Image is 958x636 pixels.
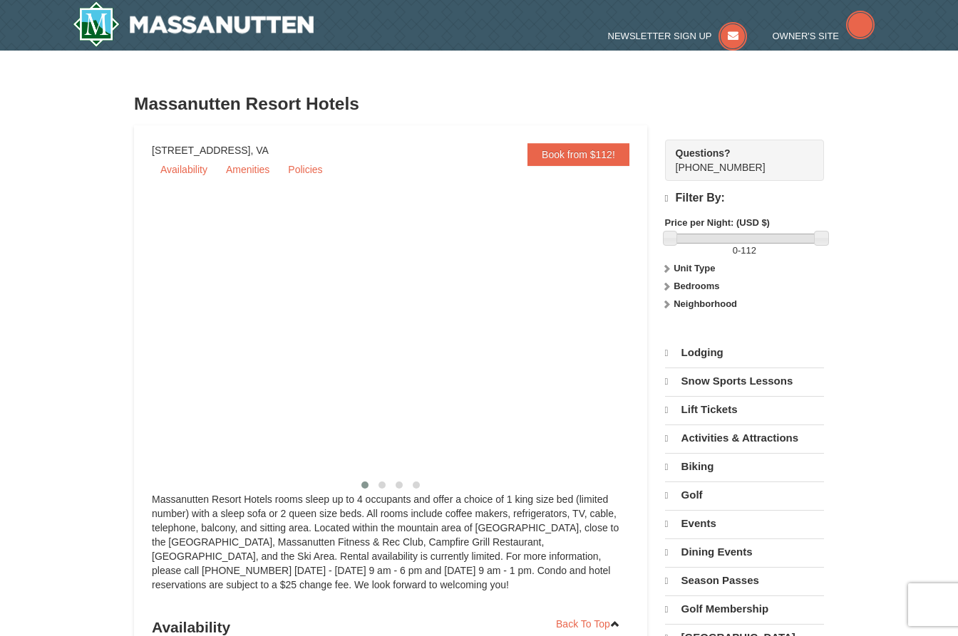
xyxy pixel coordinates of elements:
h4: Filter By: [665,192,824,205]
div: Massanutten Resort Hotels rooms sleep up to 4 occupants and offer a choice of 1 king size bed (li... [152,492,629,606]
strong: Price per Night: (USD $) [665,217,770,228]
a: Lodging [665,340,824,366]
span: 0 [733,245,738,256]
a: Golf [665,481,824,509]
a: Amenities [217,159,278,180]
a: Availability [152,159,216,180]
strong: Bedrooms [674,281,719,291]
a: Biking [665,453,824,480]
h3: Massanutten Resort Hotels [134,90,824,118]
span: Newsletter Sign Up [608,31,712,41]
a: Dining Events [665,538,824,565]
a: Lift Tickets [665,396,824,423]
a: Back To Top [547,613,629,635]
label: - [665,244,824,258]
a: Golf Membership [665,595,824,622]
img: Massanutten Resort Logo [73,1,314,47]
a: Newsletter Sign Up [608,31,748,41]
a: Massanutten Resort [73,1,314,47]
a: Snow Sports Lessons [665,367,824,395]
strong: Questions? [676,147,731,159]
a: Activities & Attractions [665,424,824,452]
span: [PHONE_NUMBER] [676,146,798,173]
a: Events [665,510,824,537]
a: Owner's Site [773,31,875,41]
span: Owner's Site [773,31,840,41]
span: 112 [741,245,756,256]
strong: Neighborhood [674,298,737,309]
a: Policies [279,159,331,180]
strong: Unit Type [674,263,715,273]
a: Book from $112! [527,143,629,166]
a: Season Passes [665,567,824,594]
